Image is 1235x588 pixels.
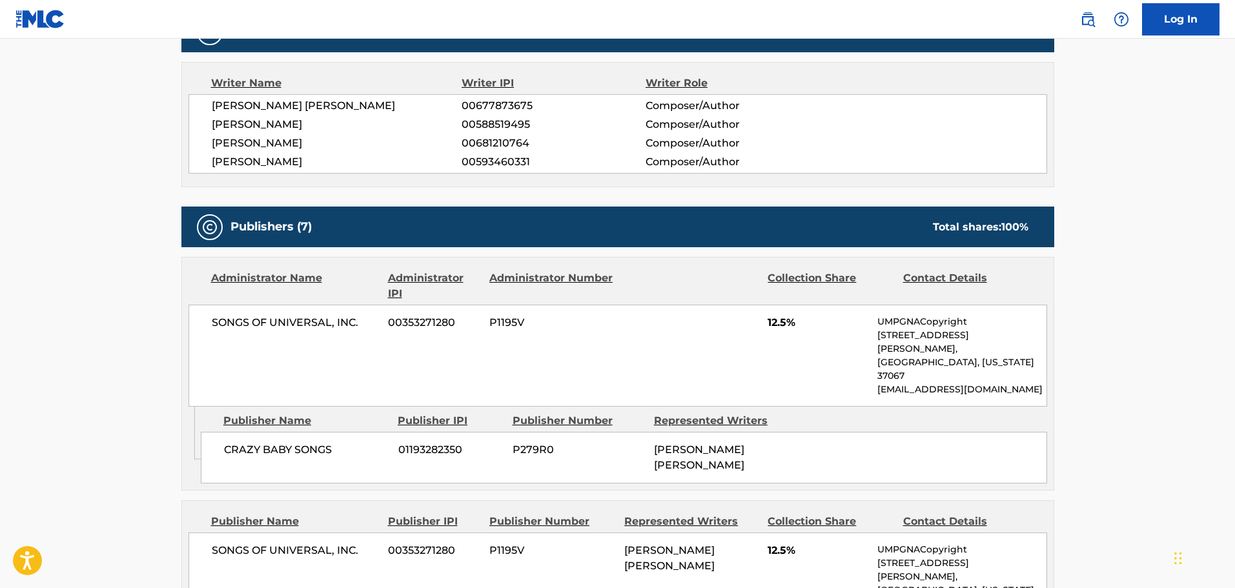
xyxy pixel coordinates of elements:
div: Total shares: [933,219,1028,235]
p: [EMAIL_ADDRESS][DOMAIN_NAME] [877,383,1046,396]
div: Administrator Name [211,270,378,301]
div: Publisher IPI [388,514,480,529]
span: [PERSON_NAME] [212,136,462,151]
div: Publisher Name [223,413,388,429]
p: [STREET_ADDRESS][PERSON_NAME], [877,329,1046,356]
div: Contact Details [903,270,1028,301]
span: 00681210764 [462,136,645,151]
span: 12.5% [768,543,868,558]
div: Publisher IPI [398,413,503,429]
span: 00677873675 [462,98,645,114]
span: 00588519495 [462,117,645,132]
img: Publishers [202,219,218,235]
span: CRAZY BABY SONGS [224,442,389,458]
span: Composer/Author [646,154,813,170]
span: SONGS OF UNIVERSAL, INC. [212,543,379,558]
a: Log In [1142,3,1220,35]
div: Contact Details [903,514,1028,529]
div: Collection Share [768,514,893,529]
span: P279R0 [513,442,644,458]
div: Writer IPI [462,76,646,91]
p: UMPGNACopyright [877,315,1046,329]
div: Drag [1174,539,1182,578]
div: Represented Writers [624,514,758,529]
span: [PERSON_NAME] [PERSON_NAME] [624,544,715,572]
a: Public Search [1075,6,1101,32]
span: SONGS OF UNIVERSAL, INC. [212,315,379,330]
span: 00353271280 [388,543,480,558]
div: Publisher Number [489,514,615,529]
div: Collection Share [768,270,893,301]
span: [PERSON_NAME] [212,154,462,170]
span: Composer/Author [646,98,813,114]
div: Administrator IPI [388,270,480,301]
iframe: Chat Widget [1170,526,1235,588]
p: [GEOGRAPHIC_DATA], [US_STATE] 37067 [877,356,1046,383]
div: Administrator Number [489,270,615,301]
div: Represented Writers [654,413,786,429]
span: P1195V [489,543,615,558]
div: Publisher Number [513,413,644,429]
span: 12.5% [768,315,868,330]
img: help [1114,12,1129,27]
p: [STREET_ADDRESS][PERSON_NAME], [877,556,1046,583]
span: 00593460331 [462,154,645,170]
span: Composer/Author [646,117,813,132]
img: search [1080,12,1096,27]
div: Publisher Name [211,514,378,529]
div: Writer Role [646,76,813,91]
img: MLC Logo [15,10,65,28]
span: [PERSON_NAME] [PERSON_NAME] [212,98,462,114]
span: Composer/Author [646,136,813,151]
span: [PERSON_NAME] [212,117,462,132]
h5: Publishers (7) [230,219,312,234]
span: [PERSON_NAME] [PERSON_NAME] [654,443,744,471]
span: 100 % [1001,221,1028,233]
div: Help [1108,6,1134,32]
span: P1195V [489,315,615,330]
p: UMPGNACopyright [877,543,1046,556]
div: Writer Name [211,76,462,91]
span: 01193282350 [398,442,503,458]
span: 00353271280 [388,315,480,330]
